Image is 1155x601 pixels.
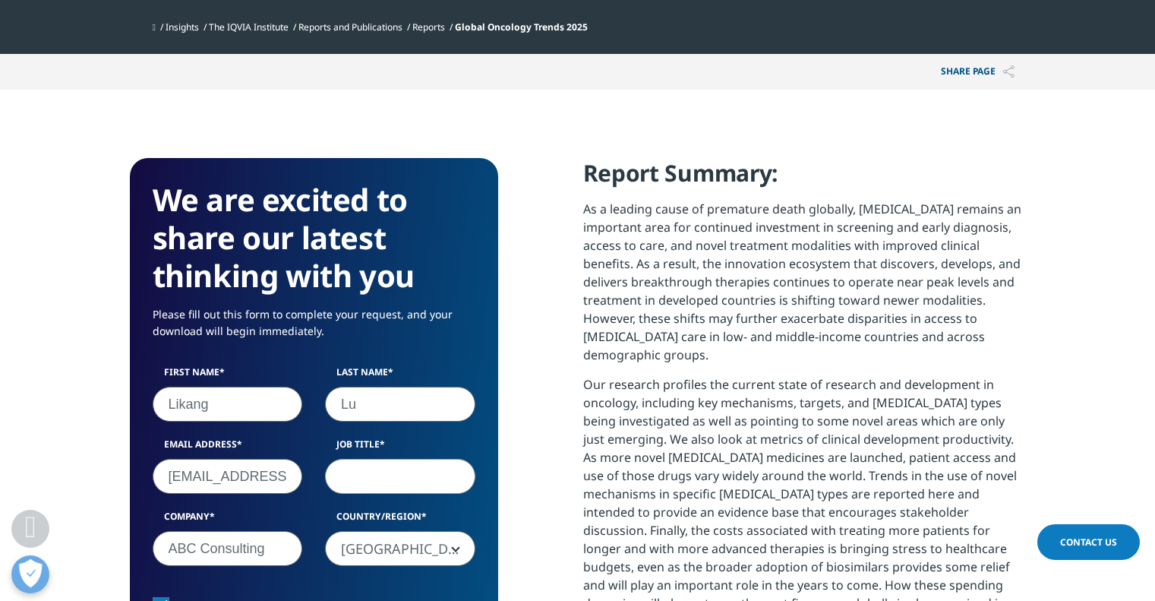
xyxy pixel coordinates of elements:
[153,365,303,387] label: First Name
[325,510,475,531] label: Country/Region
[412,21,445,33] a: Reports
[929,54,1026,90] p: Share PAGE
[325,365,475,387] label: Last Name
[166,21,199,33] a: Insights
[326,532,475,567] span: China
[209,21,289,33] a: The IQVIA Institute
[583,200,1026,375] p: As a leading cause of premature death globally, [MEDICAL_DATA] remains an important area for cont...
[153,510,303,531] label: Company
[1060,536,1117,549] span: Contact Us
[583,158,1026,200] h4: Report Summary:
[325,438,475,459] label: Job Title
[153,181,475,295] h3: We are excited to share our latest thinking with you
[298,21,402,33] a: Reports and Publications
[11,555,49,593] button: 打开偏好
[325,531,475,566] span: China
[455,21,588,33] span: Global Oncology Trends 2025
[929,54,1026,90] button: Share PAGEShare PAGE
[1003,65,1015,78] img: Share PAGE
[153,438,303,459] label: Email Address
[153,306,475,351] p: Please fill out this form to complete your request, and your download will begin immediately.
[1037,524,1140,560] a: Contact Us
